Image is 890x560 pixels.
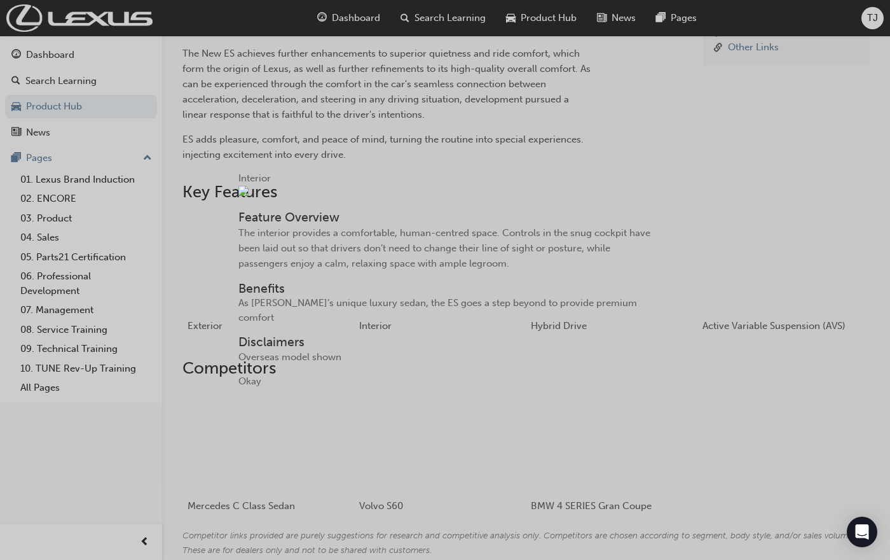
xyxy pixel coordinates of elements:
li: As [PERSON_NAME]’s unique luxury sedan, the ES goes a step beyond to provide premium comfort [238,296,652,325]
div: Interior [238,171,652,388]
span: The interior provides a comfortable, human-centred space. Controls in the snug cockpit have been ... [238,227,653,269]
h3: Disclaimers [238,335,652,349]
h3: Benefits [238,281,652,296]
span: Interior [238,172,271,184]
h3: Feature Overview [238,210,652,225]
button: Okay [238,374,261,389]
img: 92670e3a-7e33-4d34-9035-09cdbabf90fb.jpg [238,186,249,196]
div: Open Intercom Messenger [847,517,877,547]
li: Overseas model shown [238,350,652,365]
